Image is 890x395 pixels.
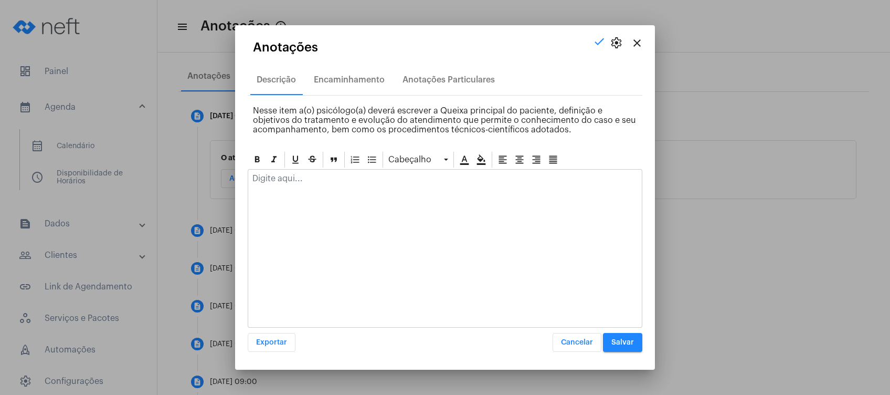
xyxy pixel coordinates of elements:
[611,339,634,346] span: Salvar
[253,107,636,134] span: Nesse item a(o) psicólogo(a) deverá escrever a Queixa principal do paciente, definição e objetivo...
[364,152,380,168] div: Bullet List
[528,152,544,168] div: Alinhar à direita
[326,152,342,168] div: Blockquote
[347,152,363,168] div: Ordered List
[545,152,561,168] div: Alinhar justificado
[304,152,320,168] div: Strike
[288,152,303,168] div: Sublinhado
[386,152,451,168] div: Cabeçalho
[249,152,265,168] div: Negrito
[473,152,489,168] div: Cor de fundo
[495,152,511,168] div: Alinhar à esquerda
[512,152,527,168] div: Alinhar ao centro
[603,333,642,352] button: Salvar
[553,333,601,352] button: Cancelar
[256,339,287,346] span: Exportar
[253,40,318,54] span: Anotações
[257,75,296,85] div: Descrição
[457,152,472,168] div: Cor do texto
[248,333,295,352] button: Exportar
[606,33,627,54] button: settings
[402,75,495,85] div: Anotações Particulares
[593,35,606,48] mat-icon: check
[266,152,282,168] div: Itálico
[631,37,643,49] mat-icon: close
[314,75,385,85] div: Encaminhamento
[561,339,593,346] span: Cancelar
[610,37,622,49] span: settings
